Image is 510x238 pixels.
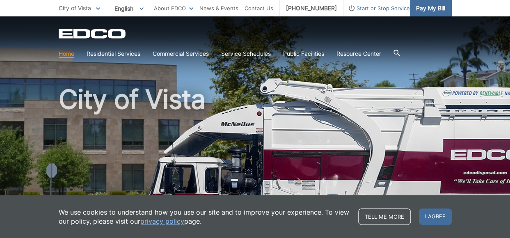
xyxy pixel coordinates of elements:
[336,49,381,58] a: Resource Center
[87,49,140,58] a: Residential Services
[59,5,91,11] span: City of Vista
[59,49,74,58] a: Home
[153,49,209,58] a: Commercial Services
[108,2,150,15] span: English
[59,29,127,39] a: EDCD logo. Return to the homepage.
[154,4,193,13] a: About EDCO
[199,4,238,13] a: News & Events
[358,208,411,225] a: Tell me more
[419,208,452,225] span: I agree
[221,49,271,58] a: Service Schedules
[245,4,273,13] a: Contact Us
[416,4,445,13] span: Pay My Bill
[59,208,350,226] p: We use cookies to understand how you use our site and to improve your experience. To view our pol...
[283,49,324,58] a: Public Facilities
[140,217,184,226] a: privacy policy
